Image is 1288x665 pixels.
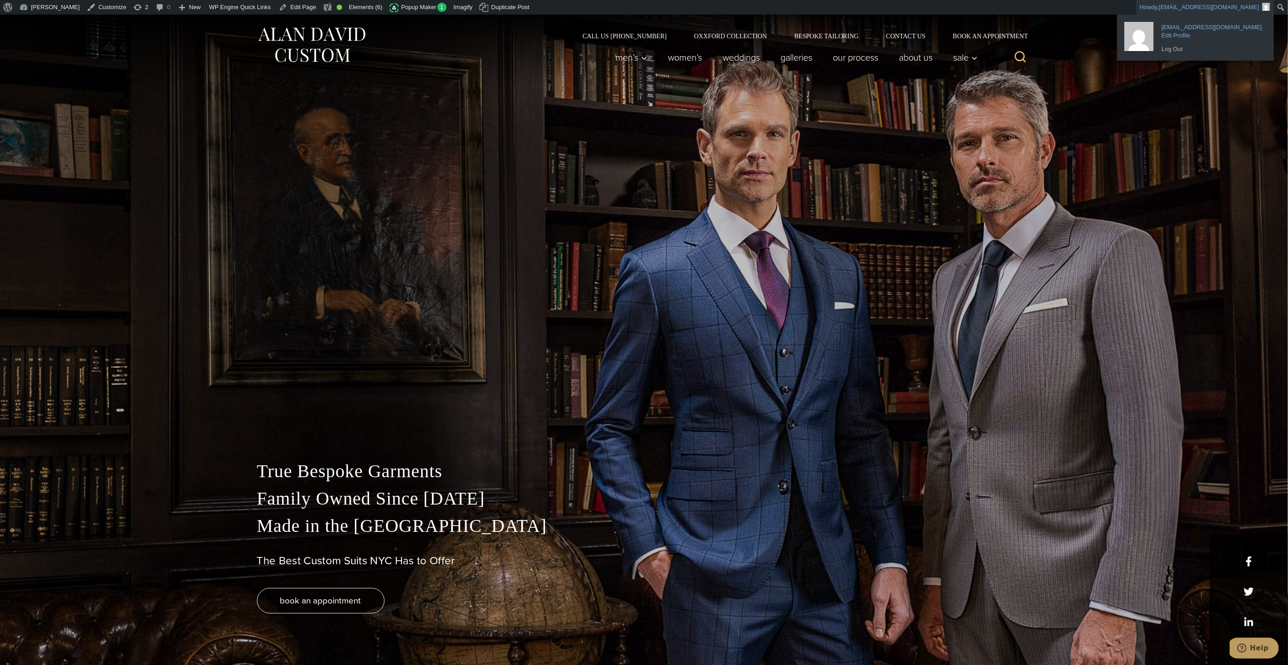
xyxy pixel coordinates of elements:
button: Sale sub menu toggle [943,48,982,67]
a: Our Process [822,48,888,67]
a: facebook [1244,557,1254,567]
span: book an appointment [280,594,361,607]
nav: Secondary Navigation [569,33,1031,39]
p: True Bespoke Garments Family Owned Since [DATE] Made in the [GEOGRAPHIC_DATA] [257,458,1031,540]
span: [EMAIL_ADDRESS][DOMAIN_NAME] [1159,4,1259,10]
a: Bespoke Tailoring [780,33,872,39]
nav: Primary Navigation [605,48,982,67]
h1: The Best Custom Suits NYC Has to Offer [257,554,1031,567]
a: weddings [712,48,770,67]
span: [EMAIL_ADDRESS][DOMAIN_NAME] [1162,20,1262,28]
img: Alan David Custom [257,25,366,65]
span: 1 [437,3,447,12]
a: Galleries [770,48,822,67]
a: linkedin [1244,617,1254,627]
a: Log Out [1157,43,1267,55]
a: Book an Appointment [939,33,1031,39]
ul: Howdy, ppc.manager.f8@gmail.com [1117,15,1274,61]
a: Oxxford Collection [680,33,780,39]
button: View Search Form [1010,46,1031,68]
span: Edit Profile [1162,28,1262,36]
a: Call Us [PHONE_NUMBER] [569,33,681,39]
a: book an appointment [257,588,385,613]
a: Contact Us [872,33,939,39]
a: x/twitter [1244,587,1254,597]
button: Men’s sub menu toggle [605,48,657,67]
a: Women’s [657,48,712,67]
div: Good [337,5,342,10]
a: About Us [888,48,943,67]
iframe: Opens a widget where you can chat to one of our agents [1230,638,1279,660]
